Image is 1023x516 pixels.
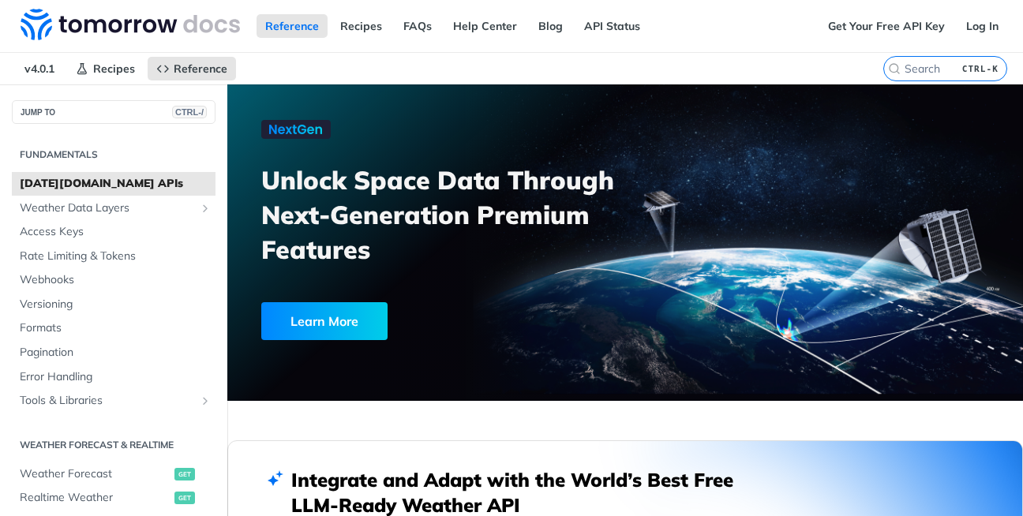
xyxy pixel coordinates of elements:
[20,490,170,506] span: Realtime Weather
[957,14,1007,38] a: Log In
[174,62,227,76] span: Reference
[20,249,212,264] span: Rate Limiting & Tokens
[93,62,135,76] span: Recipes
[444,14,526,38] a: Help Center
[530,14,571,38] a: Blog
[20,200,195,216] span: Weather Data Layers
[174,468,195,480] span: get
[12,220,215,244] a: Access Keys
[958,61,1002,77] kbd: CTRL-K
[261,163,643,267] h3: Unlock Space Data Through Next-Generation Premium Features
[12,486,215,510] a: Realtime Weatherget
[174,492,195,504] span: get
[20,369,212,385] span: Error Handling
[261,302,388,340] div: Learn More
[12,172,215,196] a: [DATE][DOMAIN_NAME] APIs
[148,57,236,80] a: Reference
[257,14,328,38] a: Reference
[12,341,215,365] a: Pagination
[172,106,207,118] span: CTRL-/
[16,57,63,80] span: v4.0.1
[261,120,331,139] img: NextGen
[12,196,215,220] a: Weather Data LayersShow subpages for Weather Data Layers
[20,393,195,409] span: Tools & Libraries
[12,293,215,316] a: Versioning
[21,9,240,40] img: Tomorrow.io Weather API Docs
[12,268,215,292] a: Webhooks
[12,462,215,486] a: Weather Forecastget
[12,245,215,268] a: Rate Limiting & Tokens
[199,394,212,407] button: Show subpages for Tools & Libraries
[12,438,215,452] h2: Weather Forecast & realtime
[20,272,212,288] span: Webhooks
[20,224,212,240] span: Access Keys
[12,100,215,124] button: JUMP TOCTRL-/
[888,62,901,75] svg: Search
[20,345,212,361] span: Pagination
[12,316,215,340] a: Formats
[20,320,212,336] span: Formats
[199,202,212,215] button: Show subpages for Weather Data Layers
[20,297,212,312] span: Versioning
[819,14,954,38] a: Get Your Free API Key
[12,389,215,413] a: Tools & LibrariesShow subpages for Tools & Libraries
[261,302,566,340] a: Learn More
[20,176,212,192] span: [DATE][DOMAIN_NAME] APIs
[12,148,215,162] h2: Fundamentals
[575,14,649,38] a: API Status
[332,14,391,38] a: Recipes
[395,14,440,38] a: FAQs
[20,466,170,482] span: Weather Forecast
[67,57,144,80] a: Recipes
[12,365,215,389] a: Error Handling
